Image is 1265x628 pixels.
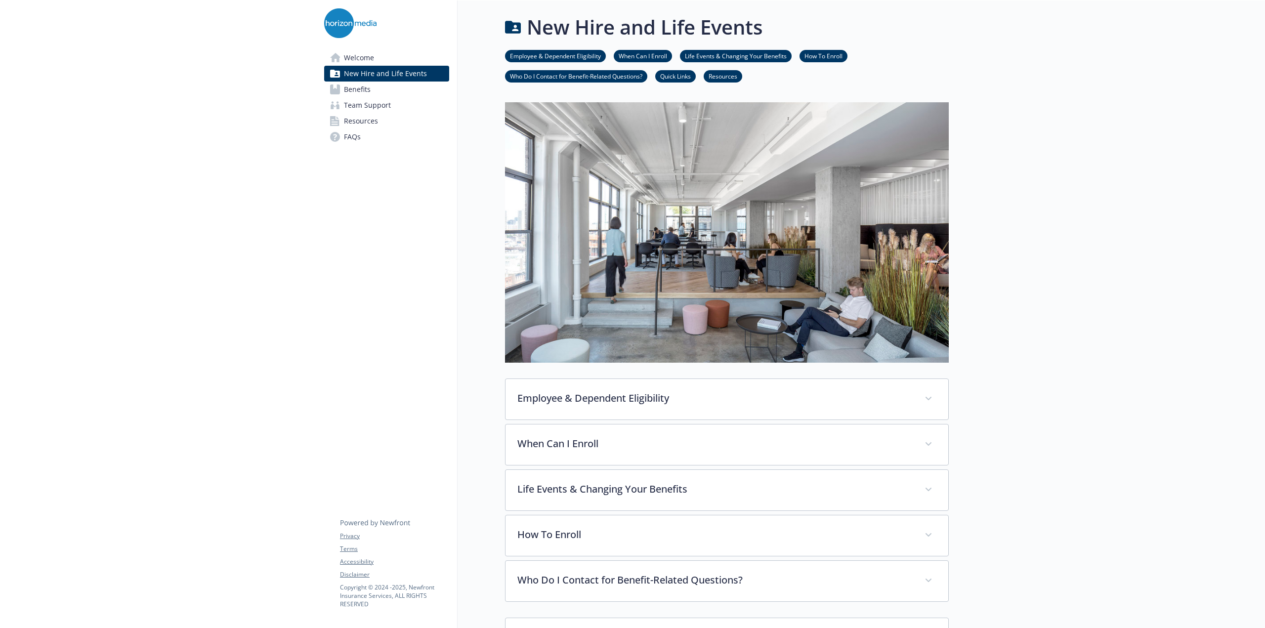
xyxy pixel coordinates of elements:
[506,379,948,419] div: Employee & Dependent Eligibility
[505,51,606,60] a: Employee & Dependent Eligibility
[517,391,913,406] p: Employee & Dependent Eligibility
[506,515,948,556] div: How To Enroll
[340,557,449,566] a: Accessibility
[506,424,948,465] div: When Can I Enroll
[655,71,696,81] a: Quick Links
[344,97,391,113] span: Team Support
[324,97,449,113] a: Team Support
[505,71,647,81] a: Who Do I Contact for Benefit-Related Questions?
[344,50,374,66] span: Welcome
[324,50,449,66] a: Welcome
[517,573,913,587] p: Who Do I Contact for Benefit-Related Questions?
[517,482,913,497] p: Life Events & Changing Your Benefits
[344,113,378,129] span: Resources
[527,12,762,42] h1: New Hire and Life Events
[506,561,948,601] div: Who Do I Contact for Benefit-Related Questions?
[506,470,948,510] div: Life Events & Changing Your Benefits
[324,113,449,129] a: Resources
[505,102,949,362] img: new hire page banner
[340,583,449,608] p: Copyright © 2024 - 2025 , Newfront Insurance Services, ALL RIGHTS RESERVED
[614,51,672,60] a: When Can I Enroll
[680,51,792,60] a: Life Events & Changing Your Benefits
[344,82,371,97] span: Benefits
[340,570,449,579] a: Disclaimer
[704,71,742,81] a: Resources
[324,66,449,82] a: New Hire and Life Events
[344,66,427,82] span: New Hire and Life Events
[340,544,449,553] a: Terms
[340,532,449,541] a: Privacy
[517,436,913,451] p: When Can I Enroll
[324,129,449,145] a: FAQs
[517,527,913,542] p: How To Enroll
[324,82,449,97] a: Benefits
[344,129,361,145] span: FAQs
[800,51,847,60] a: How To Enroll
